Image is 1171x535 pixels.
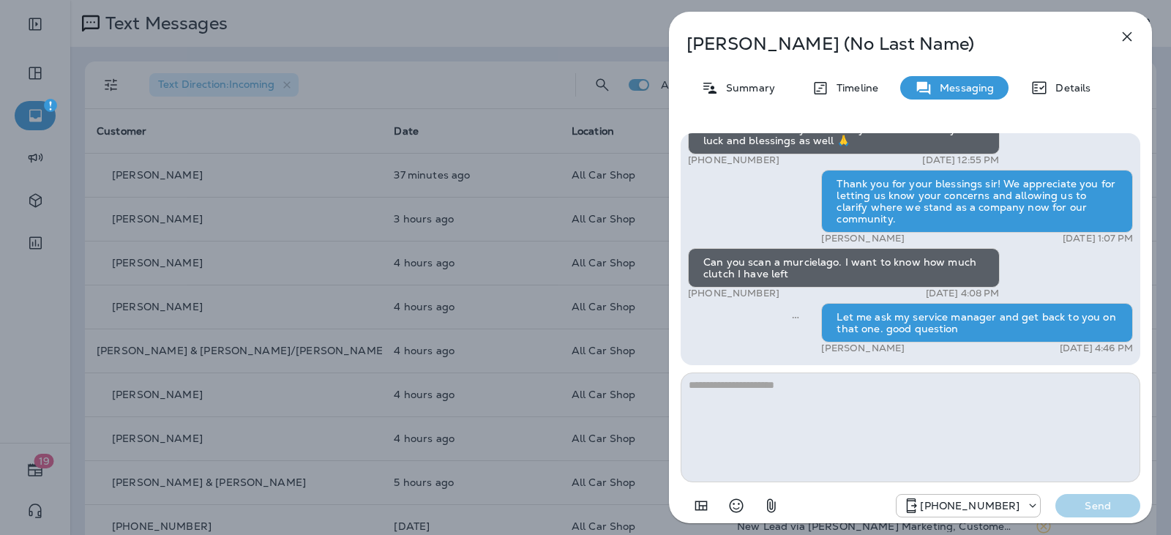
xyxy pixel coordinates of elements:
[719,82,775,94] p: Summary
[897,497,1040,515] div: +1 (689) 265-4479
[821,170,1133,233] div: Thank you for your blessings sir! We appreciate you for letting us know your concerns and allowin...
[1063,233,1133,244] p: [DATE] 1:07 PM
[686,491,716,520] button: Add in a premade template
[686,34,1086,54] p: [PERSON_NAME] (No Last Name)
[1060,343,1133,354] p: [DATE] 4:46 PM
[688,288,779,299] p: [PHONE_NUMBER]
[829,82,878,94] p: Timeline
[722,491,751,520] button: Select an emoji
[932,82,994,94] p: Messaging
[821,233,905,244] p: [PERSON_NAME]
[688,154,779,166] p: [PHONE_NUMBER]
[926,288,1000,299] p: [DATE] 4:08 PM
[821,343,905,354] p: [PERSON_NAME]
[920,500,1020,512] p: [PHONE_NUMBER]
[688,248,1000,288] div: Can you scan a murcielago. I want to know how much clutch I have left
[922,154,999,166] p: [DATE] 12:55 PM
[1048,82,1090,94] p: Details
[821,303,1133,343] div: Let me ask my service manager and get back to you on that one. good question
[792,310,799,323] span: Sent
